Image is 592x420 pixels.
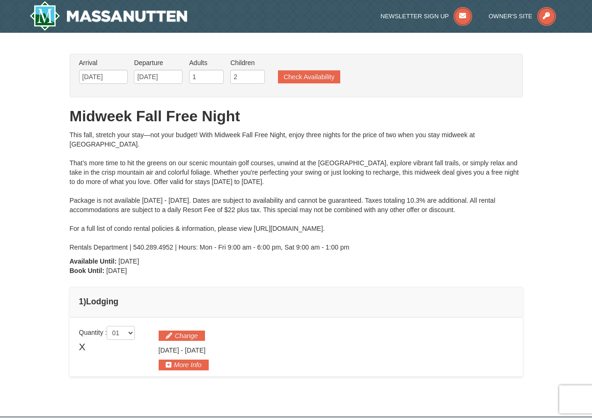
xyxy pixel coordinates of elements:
span: Newsletter Sign Up [380,13,449,20]
label: Adults [189,58,224,67]
span: ) [83,297,86,306]
span: [DATE] [106,267,127,274]
span: - [181,346,183,354]
label: Children [230,58,265,67]
h1: Midweek Fall Free Night [70,107,523,125]
button: More Info [159,360,209,370]
button: Change [159,331,205,341]
button: Check Availability [278,70,340,83]
span: [DATE] [159,346,179,354]
label: Arrival [79,58,128,67]
div: This fall, stretch your stay—not your budget! With Midweek Fall Free Night, enjoy three nights fo... [70,130,523,252]
a: Owner's Site [489,13,556,20]
label: Departure [134,58,183,67]
span: Quantity : [79,329,135,336]
a: Massanutten Resort [29,1,188,31]
span: X [79,340,86,354]
strong: Available Until: [70,258,117,265]
span: [DATE] [185,346,205,354]
strong: Book Until: [70,267,105,274]
a: Newsletter Sign Up [380,13,472,20]
span: [DATE] [118,258,139,265]
h4: 1 Lodging [79,297,513,306]
span: Owner's Site [489,13,533,20]
img: Massanutten Resort Logo [29,1,188,31]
